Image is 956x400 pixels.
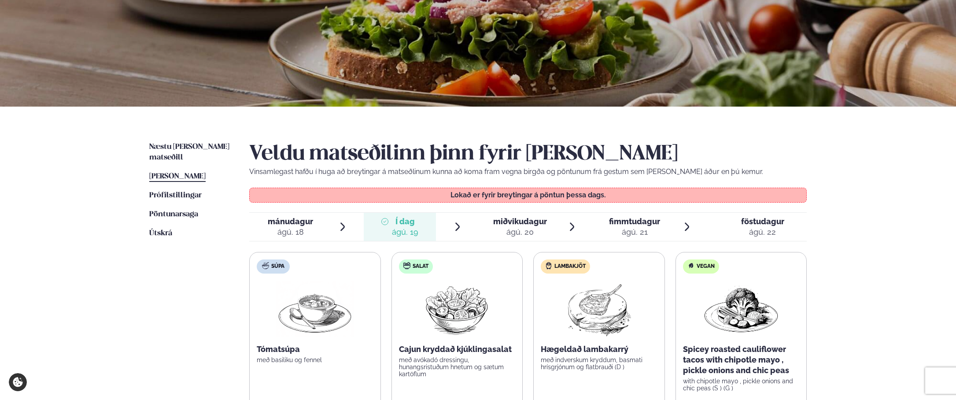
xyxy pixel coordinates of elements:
[262,262,269,269] img: soup.svg
[541,344,657,355] p: Hægeldað lambakarrý
[268,227,313,237] div: ágú. 18
[687,262,694,269] img: Vegan.svg
[149,143,229,161] span: Næstu [PERSON_NAME] matseðill
[268,217,313,226] span: mánudagur
[149,142,232,163] a: Næstu [PERSON_NAME] matseðill
[9,373,27,391] a: Cookie settings
[257,356,373,363] p: með basiliku og fennel
[149,192,202,199] span: Prófílstillingar
[399,344,516,355] p: Cajun kryddað kjúklingasalat
[418,281,496,337] img: Salad.png
[545,262,552,269] img: Lamb.svg
[697,263,715,270] span: Vegan
[702,281,780,337] img: Vegan.png
[258,192,798,199] p: Lokað er fyrir breytingar á pöntun þessa dags.
[392,216,418,227] span: Í dag
[683,344,800,376] p: Spicey roasted cauliflower tacos with chipotle mayo , pickle onions and chic peas
[741,217,784,226] span: föstudagur
[249,167,807,177] p: Vinsamlegast hafðu í huga að breytingar á matseðlinum kunna að koma fram vegna birgða og pöntunum...
[149,190,202,201] a: Prófílstillingar
[493,227,547,237] div: ágú. 20
[249,142,807,167] h2: Veldu matseðilinn þinn fyrir [PERSON_NAME]
[271,263,284,270] span: Súpa
[392,227,418,237] div: ágú. 19
[149,171,206,182] a: [PERSON_NAME]
[493,217,547,226] span: miðvikudagur
[741,227,784,237] div: ágú. 22
[560,281,638,337] img: Lamb-Meat.png
[399,356,516,378] p: með avókadó dressingu, hunangsristuðum hnetum og sætum kartöflum
[609,227,660,237] div: ágú. 21
[403,262,410,269] img: salad.svg
[413,263,428,270] span: Salat
[149,209,198,220] a: Pöntunarsaga
[149,173,206,180] span: [PERSON_NAME]
[609,217,660,226] span: fimmtudagur
[149,211,198,218] span: Pöntunarsaga
[683,378,800,392] p: with chipotle mayo , pickle onions and chic peas (S ) (G )
[257,344,373,355] p: Tómatsúpa
[149,228,172,239] a: Útskrá
[541,356,657,370] p: með indverskum kryddum, basmati hrísgrjónum og flatbrauði (D )
[149,230,172,237] span: Útskrá
[554,263,586,270] span: Lambakjöt
[276,281,354,337] img: Soup.png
